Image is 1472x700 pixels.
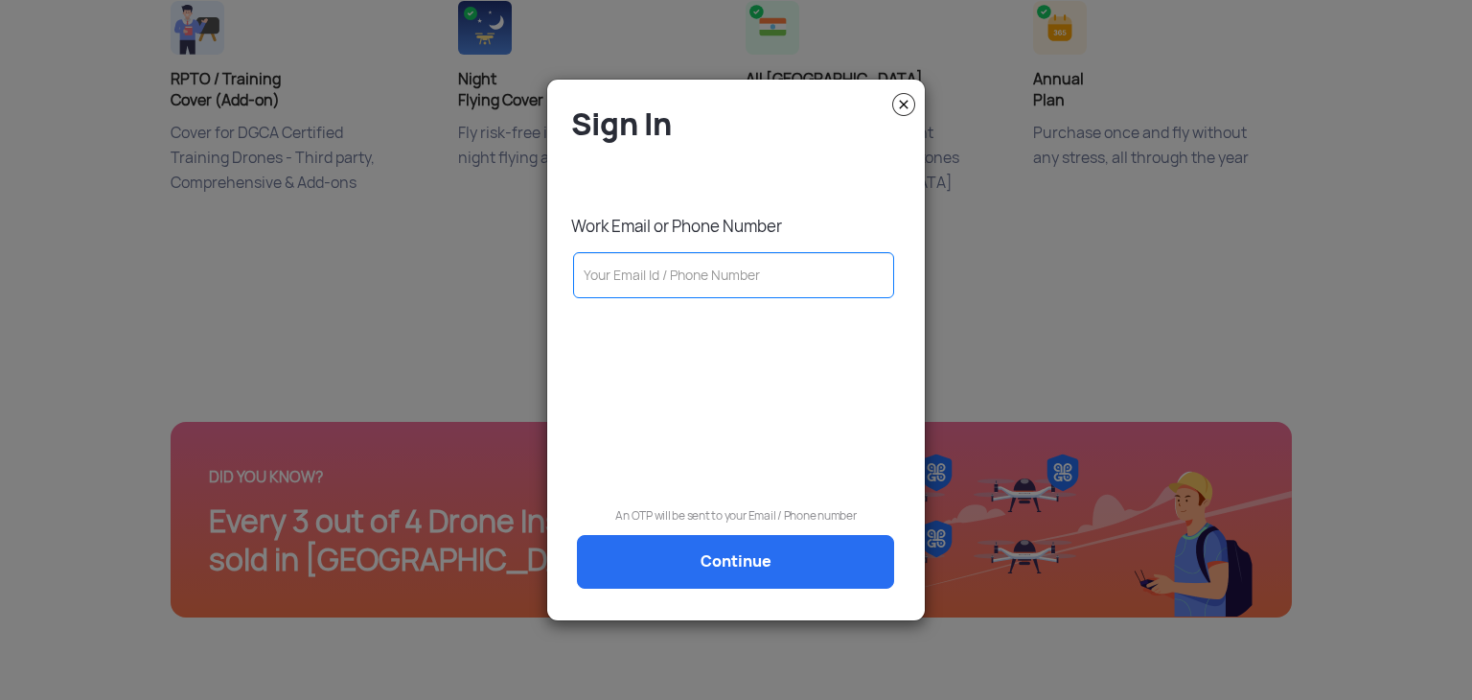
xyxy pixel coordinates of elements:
[577,535,894,589] a: Continue
[562,506,910,525] p: An OTP will be sent to your Email / Phone number
[573,252,894,298] input: Your Email Id / Phone Number
[571,105,910,144] h4: Sign In
[892,93,915,116] img: close
[571,216,910,237] p: Work Email or Phone Number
